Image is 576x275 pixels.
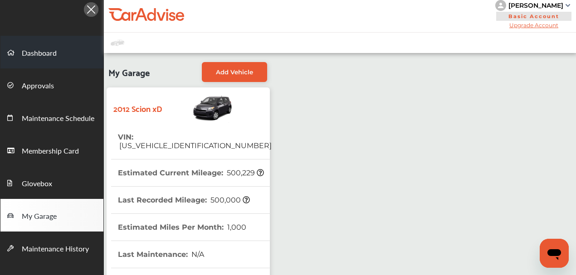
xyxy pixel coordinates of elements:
[118,159,264,186] th: Estimated Current Mileage :
[496,12,571,21] span: Basic Account
[0,199,103,232] a: My Garage
[0,68,103,101] a: Approvals
[22,178,52,190] span: Glovebox
[118,124,272,159] th: VIN :
[508,1,563,10] div: [PERSON_NAME]
[216,68,253,76] span: Add Vehicle
[0,101,103,134] a: Maintenance Schedule
[118,141,272,150] span: [US_VEHICLE_IDENTIFICATION_NUMBER]
[225,169,264,177] span: 500,229
[111,37,124,48] img: placeholder_car.fcab19be.svg
[118,214,246,241] th: Estimated Miles Per Month :
[202,62,267,82] a: Add Vehicle
[22,243,89,255] span: Maintenance History
[113,101,162,115] strong: 2012 Scion xD
[209,196,250,204] span: 500,000
[190,250,204,259] span: N/A
[226,223,246,232] span: 1,000
[0,166,103,199] a: Glovebox
[22,211,57,222] span: My Garage
[162,92,234,124] img: Vehicle
[0,232,103,264] a: Maintenance History
[0,134,103,166] a: Membership Card
[22,48,57,59] span: Dashboard
[22,80,54,92] span: Approvals
[118,187,250,213] th: Last Recorded Mileage :
[22,113,94,125] span: Maintenance Schedule
[84,2,98,17] img: Icon.5fd9dcc7.svg
[108,62,150,82] span: My Garage
[495,22,572,29] span: Upgrade Account
[566,4,570,7] img: sCxJUJ+qAmfqhQGDUl18vwLg4ZYJ6CxN7XmbOMBAAAAAElFTkSuQmCC
[0,36,103,68] a: Dashboard
[540,239,569,268] iframe: Button to launch messaging window
[22,145,79,157] span: Membership Card
[118,241,204,268] th: Last Maintenance :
